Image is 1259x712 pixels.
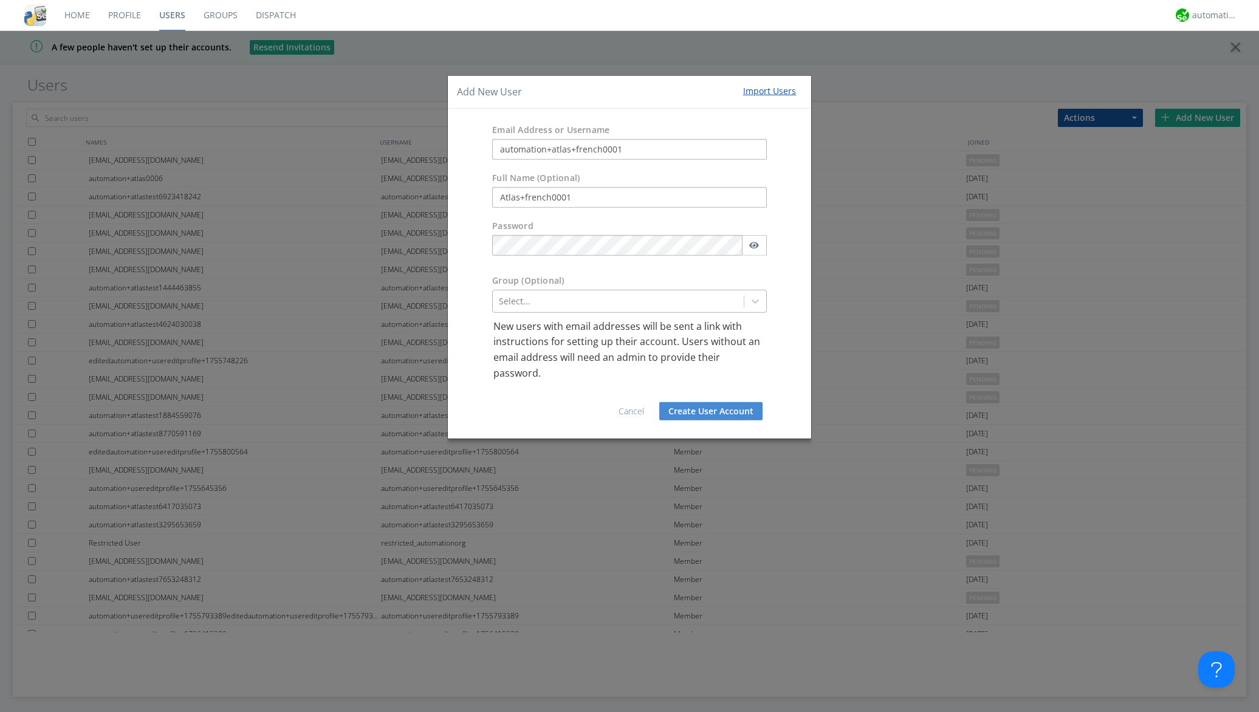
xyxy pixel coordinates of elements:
input: e.g. email@address.com, Housekeeping1 [492,139,767,160]
div: automation+atlas [1192,9,1238,21]
button: Create User Account [659,402,763,420]
a: Cancel [619,405,644,417]
h4: Add New User [457,85,522,99]
label: Email Address or Username [492,124,609,136]
label: Full Name (Optional) [492,172,580,184]
img: cddb5a64eb264b2086981ab96f4c1ba7 [24,4,46,26]
label: Group (Optional) [492,275,564,287]
input: Julie Appleseed [492,187,767,208]
img: d2d01cd9b4174d08988066c6d424eccd [1176,9,1189,22]
p: New users with email addresses will be sent a link with instructions for setting up their account... [493,319,766,381]
div: Import Users [743,85,796,97]
label: Password [492,220,533,232]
